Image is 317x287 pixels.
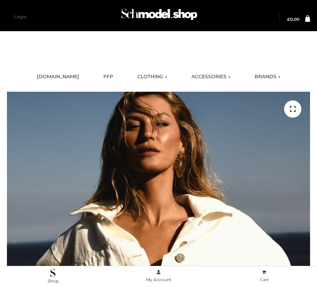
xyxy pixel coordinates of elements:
a: £0.00 [287,17,299,21]
img: .Shop [50,269,55,277]
a: FFP [98,69,118,84]
span: Cart [260,277,269,282]
span: £ [287,17,290,22]
img: Schmodel Admin 964 [119,4,199,28]
a: BRANDS [249,69,285,84]
bdi: 0.00 [287,17,299,22]
a: CLOTHING [132,69,172,84]
a: ACCESSORIES [186,69,235,84]
span: .Shop [47,278,59,284]
a: [DOMAIN_NAME] [32,69,84,84]
span: My Account [146,277,171,282]
a: Cart [211,268,317,284]
a: Schmodel Admin 964 [118,6,199,28]
a: Login [14,14,26,19]
a: My Account [106,268,212,284]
